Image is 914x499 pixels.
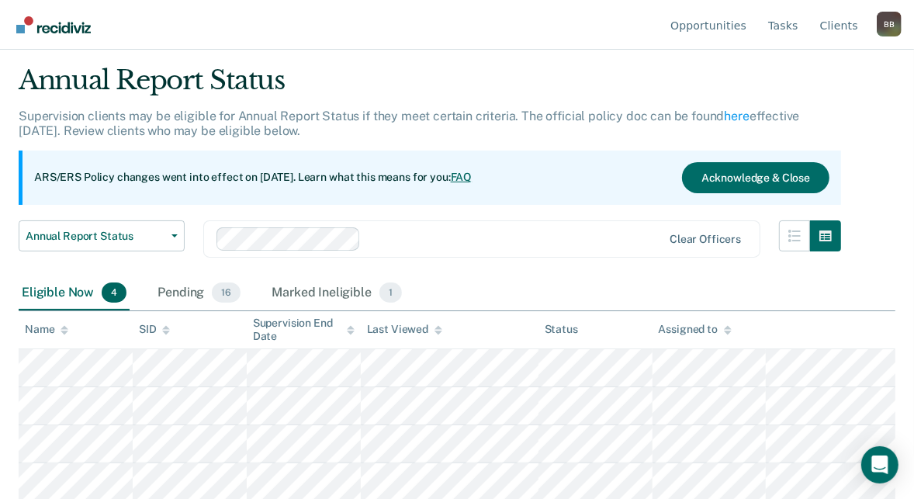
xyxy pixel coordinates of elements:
button: Acknowledge & Close [682,162,829,193]
a: here [725,109,750,123]
div: SID [139,323,171,336]
span: 4 [102,282,126,303]
div: Clear officers [670,233,741,246]
div: Eligible Now4 [19,276,130,310]
div: Marked Ineligible1 [268,276,405,310]
a: FAQ [451,171,473,183]
div: Name [25,323,68,336]
img: Recidiviz [16,16,91,33]
div: Last Viewed [367,323,442,336]
p: Supervision clients may be eligible for Annual Report Status if they meet certain criteria. The o... [19,109,799,138]
div: Pending16 [154,276,244,310]
span: Annual Report Status [26,230,165,243]
p: ARS/ERS Policy changes went into effect on [DATE]. Learn what this means for you: [34,170,472,185]
span: 1 [379,282,402,303]
div: B B [877,12,902,36]
div: Annual Report Status [19,64,841,109]
span: 16 [212,282,241,303]
div: Assigned to [659,323,732,336]
div: Supervision End Date [253,317,355,343]
button: Annual Report Status [19,220,185,251]
div: Status [545,323,578,336]
button: Profile dropdown button [877,12,902,36]
div: Open Intercom Messenger [861,446,898,483]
